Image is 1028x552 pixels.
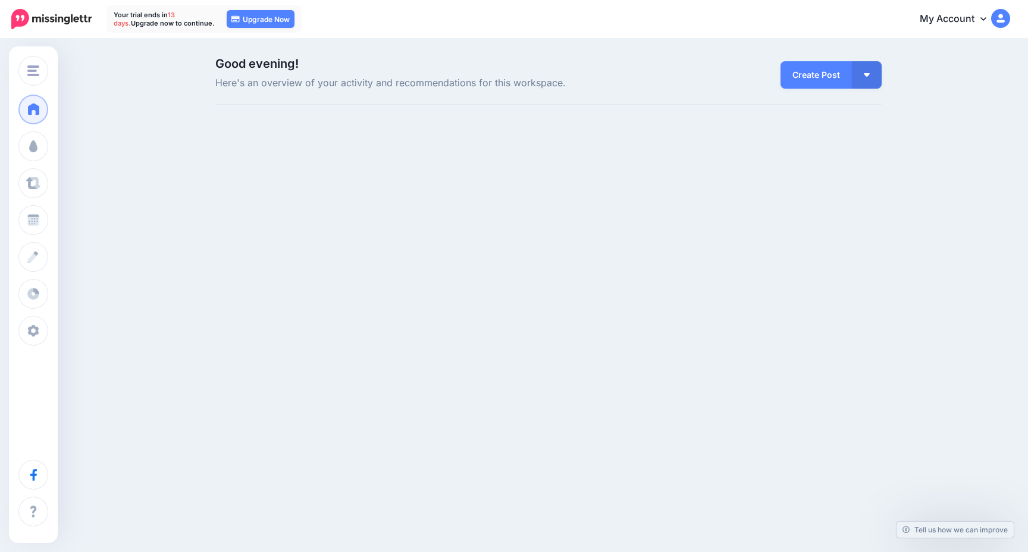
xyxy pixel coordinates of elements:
a: Upgrade Now [227,10,294,28]
a: Tell us how we can improve [897,522,1014,538]
img: Missinglettr [11,9,92,29]
span: Good evening! [215,57,299,71]
img: arrow-down-white.png [864,73,870,77]
a: Create Post [781,61,852,89]
p: Your trial ends in Upgrade now to continue. [114,11,215,27]
a: My Account [908,5,1010,34]
img: menu.png [27,65,39,76]
span: Here's an overview of your activity and recommendations for this workspace. [215,76,654,91]
span: 13 days. [114,11,175,27]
